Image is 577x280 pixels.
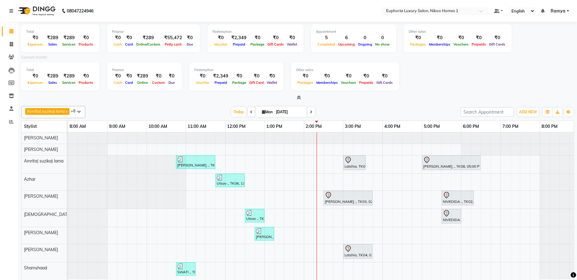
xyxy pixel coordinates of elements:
span: Due [185,42,195,46]
div: ₹0 [212,34,229,41]
span: Amrita( suzika) lama [24,158,63,164]
span: Expenses [26,42,45,46]
span: Memberships [315,80,339,85]
b: 08047224946 [67,2,93,19]
span: Voucher [212,42,229,46]
div: ₹289 [61,73,77,80]
div: Other sales [409,29,507,34]
a: 4:00 PM [383,122,402,131]
div: ₹0 [315,73,339,80]
span: Wallet [265,80,279,85]
button: ADD NEW [518,108,538,116]
div: ₹0 [285,34,299,41]
div: ₹0 [112,73,124,80]
div: ₹289 [45,34,61,41]
div: ₹0 [296,73,315,80]
span: Products [77,80,95,85]
span: Today [231,107,246,117]
span: Services [61,80,77,85]
div: Total [26,67,95,73]
span: +8 [71,108,80,113]
div: [PERSON_NAME] ., TK07, 12:45 PM-01:15 PM, EL-HAIR CUT (Senior Stylist) with hairwash MEN [255,228,273,240]
a: 8:00 AM [68,122,87,131]
span: Card [124,80,134,85]
span: [DEMOGRAPHIC_DATA] [24,212,71,217]
span: Prepaid [231,42,247,46]
span: Custom [151,80,166,85]
div: ₹0 [409,34,427,41]
span: Prepaid [213,80,229,85]
div: ₹0 [487,34,507,41]
span: [PERSON_NAME] [24,230,58,235]
div: Other sales [296,67,394,73]
a: 5:00 PM [422,122,441,131]
span: Stylist [24,124,37,129]
div: ₹2,349 [229,34,249,41]
input: 2025-09-01 [274,108,304,117]
span: Upcoming [337,42,356,46]
span: [PERSON_NAME] [24,247,58,252]
span: [PERSON_NAME] [24,147,58,152]
div: ₹0 [339,73,358,80]
span: Cash [112,80,124,85]
a: 2:00 PM [304,122,323,131]
span: Gift Cards [487,42,507,46]
div: ₹0 [26,34,45,41]
div: ₹0 [265,73,279,80]
div: NIVEDIDA ., TK02, 05:30 PM-06:20 PM, EP-Full Arms Cream Wax [442,192,473,204]
span: [PERSON_NAME] [24,193,58,199]
div: [PERSON_NAME] ., TK01, 10:45 AM-11:45 AM, EL-Eyebrows Threading,EL-Upperlip Threading,EL-Chin / N... [177,156,215,168]
div: ₹0 [77,73,95,80]
div: ₹0 [358,73,375,80]
div: ₹0 [231,73,248,80]
div: ₹289 [45,73,61,80]
span: Prepaids [470,42,487,46]
span: Cash [112,42,124,46]
div: ₹289 [61,34,77,41]
div: Total [26,29,95,34]
div: ₹0 [452,34,470,41]
div: 0 [374,34,391,41]
span: Mon [260,110,274,114]
div: ₹0 [185,34,195,41]
img: logo [15,2,57,19]
span: Expenses [26,80,45,85]
span: Online/Custom [134,42,162,46]
span: Products [77,42,95,46]
div: Appointment [316,29,391,34]
div: Finance [112,29,195,34]
div: [PERSON_NAME] ., TK03, 02:30 PM-03:45 PM, EP-Flawless Beauty [324,192,372,204]
span: Gift Cards [375,80,394,85]
a: 10:00 AM [147,122,169,131]
div: ₹0 [112,34,124,41]
span: Gift Card [248,80,265,85]
span: Packages [296,80,315,85]
a: 3:00 PM [343,122,362,131]
div: ₹0 [248,73,265,80]
a: 12:00 PM [226,122,247,131]
div: ₹0 [194,73,211,80]
span: [PERSON_NAME] [24,135,58,141]
span: Azhar [24,176,36,182]
span: Gift Cards [266,42,285,46]
div: ₹0 [375,73,394,80]
span: Package [231,80,248,85]
div: ₹0 [77,34,95,41]
a: 9:00 AM [107,122,127,131]
div: SWATI ., TK05, 10:45 AM-11:15 AM, EP-Advanced Kid Cut Girl (Below 8 Yrs) [177,263,195,275]
div: ₹0 [266,34,285,41]
div: ₹0 [166,73,177,80]
span: Ongoing [356,42,374,46]
a: 6:00 PM [461,122,480,131]
span: Memberships [427,42,452,46]
span: Shamshaad [24,265,47,271]
div: 5 [316,34,337,41]
span: Packages [409,42,427,46]
div: 0 [356,34,374,41]
span: Sales [47,80,59,85]
a: 7:00 PM [501,122,520,131]
div: Utsav ., TK06, 11:45 AM-12:30 PM, EP-HAIR CUT (Creative Stylist) with hairwash MEN [216,175,244,186]
span: Due [167,80,176,85]
span: Completed [316,42,337,46]
span: Prepaids [358,80,375,85]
